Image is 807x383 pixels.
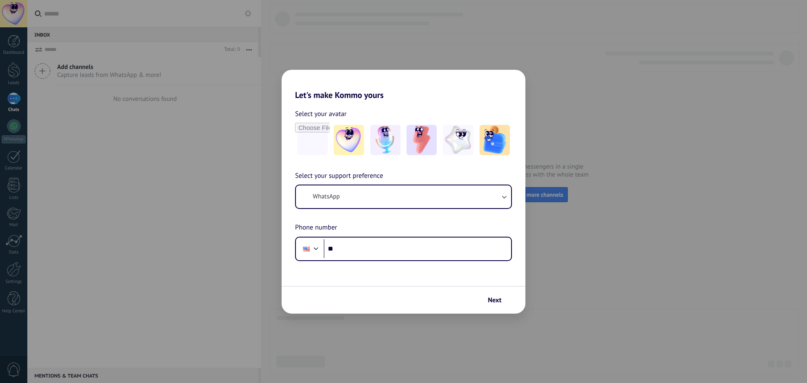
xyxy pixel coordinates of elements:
button: Next [484,293,513,307]
span: Select your support preference [295,171,383,182]
span: WhatsApp [313,193,340,201]
button: WhatsApp [296,185,511,208]
img: -1.jpeg [334,125,364,155]
h2: Let's make Kommo yours [282,70,525,100]
img: -4.jpeg [443,125,473,155]
span: Next [488,297,501,303]
span: Phone number [295,222,337,233]
div: United States: + 1 [298,240,314,258]
span: Select your avatar [295,108,347,119]
img: -3.jpeg [406,125,437,155]
img: -5.jpeg [480,125,510,155]
img: -2.jpeg [370,125,401,155]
